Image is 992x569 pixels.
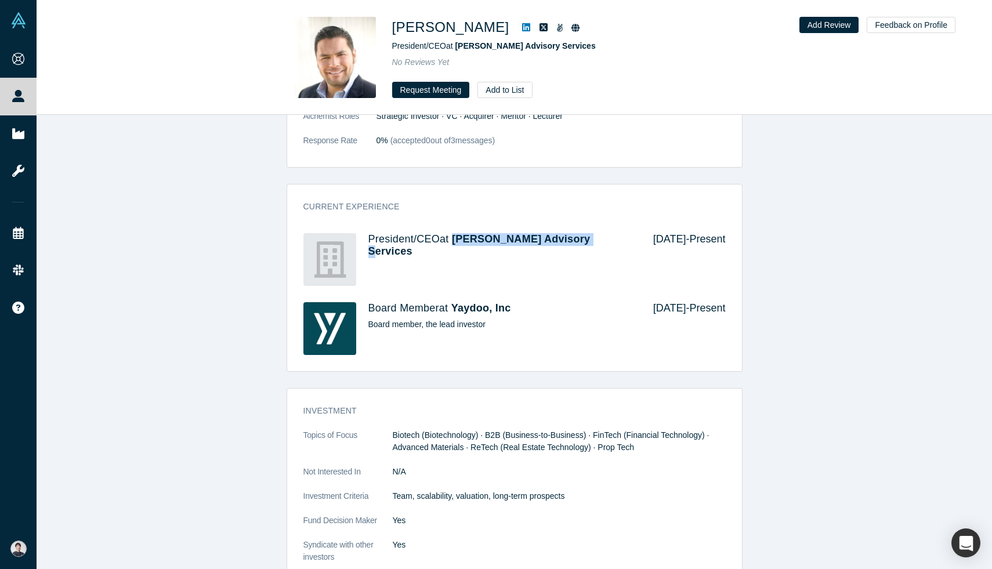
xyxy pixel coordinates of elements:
[303,302,356,355] img: Yaydoo, Inc's Logo
[303,233,356,286] img: Joseph Advisory Services's Logo
[368,233,591,258] a: [PERSON_NAME] Advisory Services
[455,41,595,50] a: [PERSON_NAME] Advisory Services
[368,233,637,258] h4: President/CEO at
[368,318,637,331] p: Board member, the lead investor
[637,302,726,355] div: [DATE] - Present
[303,539,393,563] dt: Syndicate with other investors
[303,135,376,159] dt: Response Rate
[392,41,596,50] span: President/CEO at
[303,514,393,539] dt: Fund Decision Maker
[368,302,637,315] h4: Board Member at
[303,201,709,213] h3: Current Experience
[303,110,376,135] dt: Alchemist Roles
[393,490,726,502] p: Team, scalability, valuation, long-term prospects
[451,302,511,314] a: Yaydoo, Inc
[376,136,388,145] span: 0%
[10,12,27,28] img: Alchemist Vault Logo
[388,136,495,145] span: (accepted 0 out of 3 messages)
[303,466,393,490] dt: Not Interested In
[393,466,726,478] dd: N/A
[392,17,509,38] h1: [PERSON_NAME]
[477,82,532,98] button: Add to List
[393,514,726,527] dd: Yes
[295,17,376,98] img: Beto Pallares's Profile Image
[303,429,393,466] dt: Topics of Focus
[303,405,709,417] h3: Investment
[393,430,709,452] span: Biotech (Biotechnology) · B2B (Business-to-Business) · FinTech (Financial Technology) · Advanced ...
[303,490,393,514] dt: Investment Criteria
[392,57,450,67] span: No Reviews Yet
[799,17,859,33] button: Add Review
[376,110,726,122] dd: Strategic Investor · VC · Acquirer · Mentor · Lecturer
[637,233,726,286] div: [DATE] - Present
[867,17,955,33] button: Feedback on Profile
[10,541,27,557] img: Katsutoshi Tabata's Account
[393,539,726,551] dd: Yes
[392,82,470,98] button: Request Meeting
